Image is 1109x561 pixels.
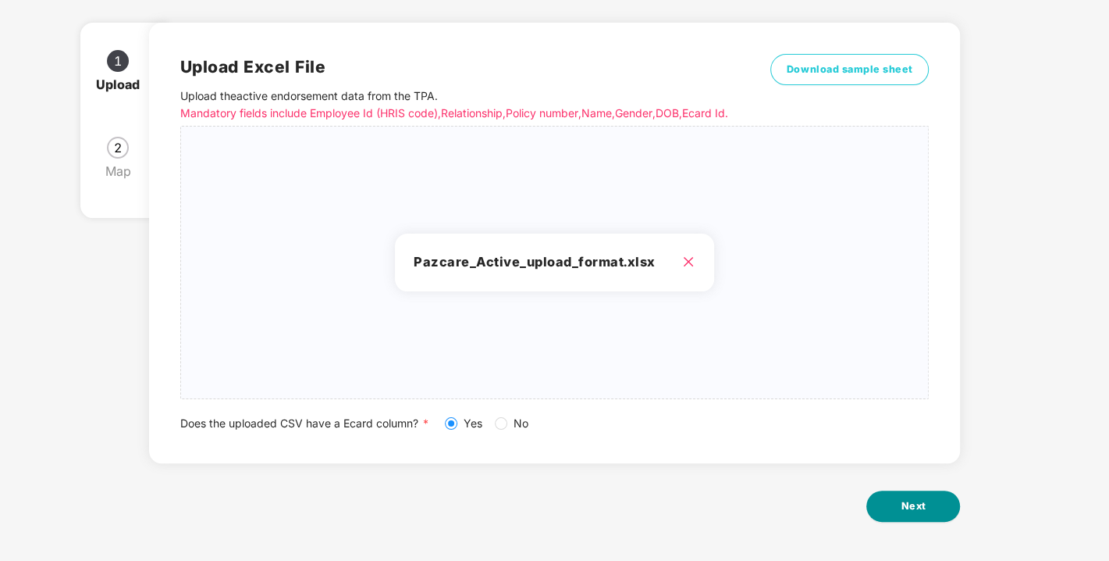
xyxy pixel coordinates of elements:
p: Mandatory fields include Employee Id (HRIS code), Relationship, Policy number, Name, Gender, DOB,... [180,105,742,122]
span: Yes [457,415,489,432]
span: close [682,255,695,268]
h2: Upload Excel File [180,54,742,80]
span: Download sample sheet [787,62,913,77]
h3: Pazcare_Active_upload_format.xlsx [414,252,695,273]
span: Pazcare_Active_upload_format.xlsx close [181,127,929,398]
div: Upload [96,72,152,97]
div: Map [105,159,144,184]
p: Upload the active endorsement data from the TPA . [180,88,742,122]
button: Next [866,491,960,522]
span: Next [901,498,926,514]
div: Does the uploaded CSV have a Ecard column? [180,415,929,432]
span: 2 [114,141,122,154]
button: Download sample sheet [770,54,929,85]
span: 1 [114,55,122,67]
span: No [507,415,535,432]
